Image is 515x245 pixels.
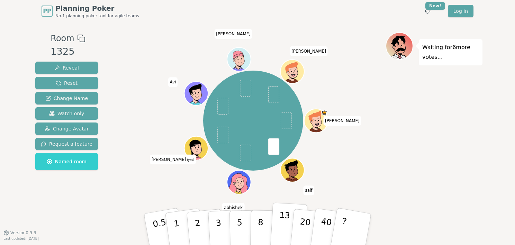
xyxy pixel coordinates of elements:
span: Prathibha is the host [322,109,327,115]
span: (you) [186,158,195,161]
span: Click to change your name [323,116,361,126]
button: Request a feature [35,138,98,150]
span: Planning Poker [55,3,139,13]
div: 1325 [51,45,85,59]
span: Named room [47,158,87,165]
span: Click to change your name [168,77,178,87]
span: No.1 planning poker tool for agile teams [55,13,139,19]
button: Change Avatar [35,122,98,135]
span: Reset [56,80,78,87]
button: Change Name [35,92,98,105]
span: Reveal [54,64,79,71]
a: Log in [448,5,473,17]
div: New! [425,2,445,10]
a: PPPlanning PokerNo.1 planning poker tool for agile teams [42,3,139,19]
span: Version 0.9.3 [10,230,36,236]
button: Reveal [35,62,98,74]
span: Click to change your name [290,46,328,56]
button: New! [422,5,434,17]
span: Request a feature [41,140,92,147]
button: Watch only [35,107,98,120]
button: Version0.9.3 [3,230,36,236]
span: Click to change your name [222,203,244,212]
span: Click to change your name [214,29,252,39]
span: Click to change your name [150,154,196,164]
span: PP [43,7,51,15]
span: Change Name [45,95,88,102]
span: Change Avatar [45,125,89,132]
button: Named room [35,153,98,170]
button: Reset [35,77,98,89]
button: Click to change your avatar [185,137,208,159]
span: Click to change your name [303,185,314,195]
span: Last updated: [DATE] [3,237,39,241]
span: Room [51,32,74,45]
span: Watch only [49,110,84,117]
p: Waiting for 6 more votes... [422,43,479,62]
